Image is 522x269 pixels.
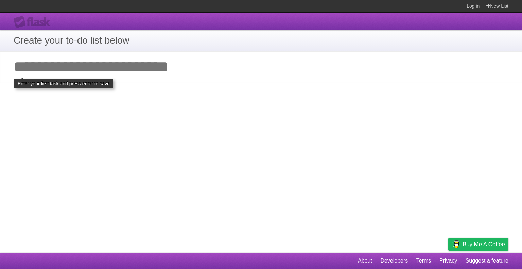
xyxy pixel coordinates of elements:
a: Terms [416,254,431,267]
a: Developers [380,254,408,267]
a: Buy me a coffee [448,238,508,251]
a: Privacy [439,254,457,267]
a: About [358,254,372,267]
a: Suggest a feature [466,254,508,267]
div: Flask [14,16,54,28]
span: Buy me a coffee [463,238,505,250]
h1: Create your to-do list below [14,33,508,48]
img: Buy me a coffee [452,238,461,250]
